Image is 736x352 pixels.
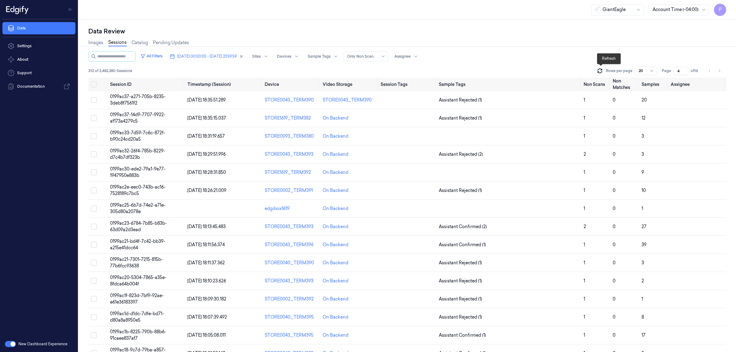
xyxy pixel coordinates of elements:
div: On Backend [323,115,348,121]
span: 0 [613,188,615,193]
div: STORE0043_TERM393 [265,224,318,230]
span: P [714,4,726,16]
span: 0199ac32-26f4-785b-8229-d7c4b7df323b [110,148,165,160]
span: 0199ac2e-eec0-743b-ac16-7528189c7bc5 [110,184,166,196]
span: 1 [584,332,585,338]
span: 3 [642,260,644,266]
span: [DATE] 18:11:56.374 [187,242,225,247]
span: 0 [613,296,615,302]
span: 1 [584,242,585,247]
span: 0199ac37-a271-705b-8235-3deb8f7561f2 [110,94,166,106]
span: 3 [642,133,644,139]
span: 0199ac21-7301-7215-815b-77b6fcc93638 [110,257,163,269]
th: Timestamp (Session) [185,78,262,91]
button: Select row [91,242,97,248]
span: 1 [584,170,585,175]
th: Assignee [668,78,726,91]
span: 9 [642,170,644,175]
span: 0 [613,260,615,266]
a: Catalog [132,40,148,46]
span: Assistant Rejected (1) [439,278,482,284]
button: Select row [91,115,97,121]
span: 312 of 2,482,280 Sessions [88,68,132,74]
div: On Backend [323,151,348,158]
span: 2 [584,224,586,229]
span: 0 [613,224,615,229]
span: 2 [584,151,586,157]
div: On Backend [323,224,348,230]
span: 27 [642,224,646,229]
span: Assistant Rejected (1) [439,115,482,121]
span: 1 [584,188,585,193]
span: 0 [613,206,615,211]
button: Go to previous page [705,67,714,75]
button: Select row [91,332,97,338]
span: 0199ac23-6784-7b85-b83b-63d09a2d3ead [110,220,167,232]
div: On Backend [323,332,348,339]
span: [DATE] 18:10:23.626 [187,278,226,284]
span: [DATE] 18:35:15.037 [187,115,226,121]
button: About [2,53,75,66]
button: Select row [91,97,97,103]
th: Device [262,78,320,91]
span: 0199ac30-ede2-79a1-9e77-1947950e883b [110,166,166,178]
span: 0199ac37-14d9-7707-9922-af173a4279c5 [110,112,166,124]
span: 1 [584,133,585,139]
span: 17 [642,332,646,338]
button: Select row [91,151,97,157]
button: Select row [91,205,97,212]
span: 0 [613,115,615,121]
div: STORE0043_TERM390 [323,97,372,103]
button: Select row [91,169,97,175]
span: 0 [613,170,615,175]
th: Non Scans [581,78,610,91]
span: 1 [584,260,585,266]
span: 0 [613,133,615,139]
span: [DATE] 18:28:31.850 [187,170,226,175]
span: 0199ac20-5304-7865-a35e-8fdca64b004f [110,275,167,287]
span: 12 [642,115,646,121]
span: Page [662,68,671,74]
span: Assistant Rejected (1) [439,260,482,266]
span: Assistant Rejected (1) [439,314,482,320]
span: 0 [613,278,615,284]
a: Settings [2,40,75,52]
button: Toggle Navigation [66,5,75,14]
div: STORE0043_TERM396 [265,242,318,248]
th: Session Tags [378,78,436,91]
th: Video Storage [320,78,378,91]
span: 0 [613,151,615,157]
div: On Backend [323,133,348,140]
span: of 16 [691,68,700,74]
span: [DATE] 18:26:21.009 [187,188,226,193]
span: Assistant Rejected (1) [439,296,482,302]
span: 0199ac33-7d59-7c6c-872f-b90c24cd20a5 [110,130,165,142]
a: Images [88,40,103,46]
span: 0199ac1b-8225-790b-88b6-91caee837af7 [110,329,166,341]
span: 3 [642,151,644,157]
span: 8 [642,314,644,320]
th: Session ID [108,78,185,91]
span: 10 [642,188,646,193]
th: Non Matches [610,78,639,91]
span: 1 [584,206,585,211]
div: STORE0002_TERM392 [265,296,318,302]
div: STORE0043_TERM393 [265,278,318,284]
span: [DATE] 18:11:37.362 [187,260,225,266]
button: Select all [91,81,97,87]
button: Select row [91,224,97,230]
div: STORE0043_TERM393 [265,151,318,158]
a: Sessions [108,39,127,46]
div: STORE0040_TERM395 [265,314,318,320]
a: Support [2,67,75,79]
div: On Backend [323,296,348,302]
a: Data [2,22,75,34]
div: STORE0043_TERM395 [265,332,318,339]
span: 0199ac1f-823d-7bf9-92ae-e61e36183397 [110,293,164,305]
div: STORE1619_TERM392 [265,169,318,176]
span: [DATE] 18:31:19.657 [187,133,225,139]
div: On Backend [323,314,348,320]
span: 0 [613,314,615,320]
div: On Backend [323,205,348,212]
div: STORE1619_TERM382 [265,115,318,121]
